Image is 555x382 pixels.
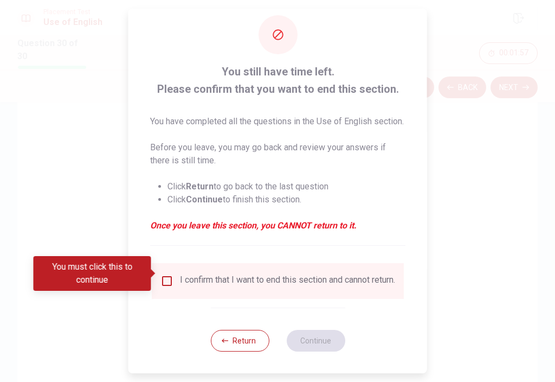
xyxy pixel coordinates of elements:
[180,275,395,288] div: I confirm that I want to end this section and cannot return.
[286,330,345,352] button: Continue
[186,194,223,205] strong: Continue
[150,141,405,167] p: Before you leave, you may go back and review your answers if there is still time.
[150,219,405,232] em: Once you leave this section, you CANNOT return to it.
[150,63,405,98] span: You still have time left. Please confirm that you want to end this section.
[160,275,173,288] span: You must click this to continue
[34,256,151,291] div: You must click this to continue
[210,330,269,352] button: Return
[186,181,214,192] strong: Return
[167,180,405,193] li: Click to go back to the last question
[150,115,405,128] p: You have completed all the questions in the Use of English section.
[167,193,405,206] li: Click to finish this section.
